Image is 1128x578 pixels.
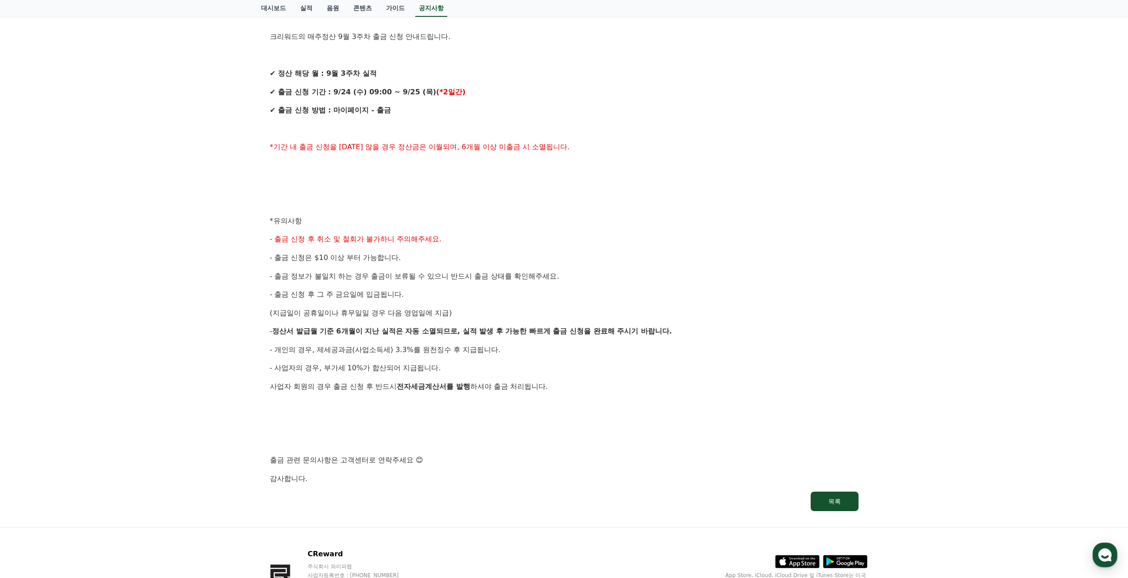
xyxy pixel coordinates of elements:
span: 홈 [28,294,33,301]
p: CReward [308,549,416,559]
span: *기간 내 출금 신청을 [DATE] 않을 경우 정산금은 이월되며, 6개월 이상 미출금 시 소멸됩니다. [270,143,570,151]
span: - 출금 신청은 $10 이상 부터 가능합니다. [270,253,401,262]
span: 사업자 회원의 경우 출금 신청 후 반드시 [270,382,397,391]
span: (지급일이 공휴일이나 휴무일일 경우 다음 영업일에 지급) [270,309,452,317]
a: 설정 [114,281,170,303]
span: - 사업자의 경우, 부가세 10%가 합산되어 지급됩니다. [270,364,441,372]
p: - [270,326,859,337]
p: 주식회사 와이피랩 [308,563,416,570]
strong: ✔ 출금 신청 기간 : 9/24 (수) 09:00 ~ 9/25 (목) [270,88,437,96]
span: - 출금 정보가 불일치 하는 경우 출금이 보류될 수 있으니 반드시 출금 상태를 확인해주세요. [270,272,559,280]
div: 목록 [828,497,841,506]
a: 대화 [59,281,114,303]
span: - 출금 신청 후 그 주 금요일에 입금됩니다. [270,290,404,299]
a: 홈 [3,281,59,303]
strong: ✔ 출금 신청 방법 : 마이페이지 - 출금 [270,106,391,114]
strong: 6개월이 지난 실적은 자동 소멸되므로, 실적 발생 후 가능한 빠르게 출금 신청을 완료해 주시기 바랍니다. [336,327,672,335]
strong: 전자세금계산서를 발행 [397,382,470,391]
span: 대화 [81,295,92,302]
p: 크리워드의 매주정산 9월 3주차 출금 신청 안내드립니다. [270,31,859,43]
span: - 출금 신청 후 취소 및 철회가 불가하니 주의해주세요. [270,235,442,243]
strong: (*2일간) [436,88,465,96]
span: *유의사항 [270,217,302,225]
span: - 개인의 경우, 제세공과금(사업소득세) 3.3%를 원천징수 후 지급됩니다. [270,345,501,354]
span: 설정 [137,294,148,301]
span: 감사합니다. [270,474,308,483]
a: 목록 [270,492,859,511]
strong: 정산서 발급월 기준 [272,327,334,335]
strong: ✔ 정산 해당 월 : 9월 3주차 실적 [270,69,377,78]
button: 목록 [811,492,859,511]
span: 출금 관련 문의사항은 고객센터로 연락주세요 😊 [270,456,423,464]
span: 하셔야 출금 처리됩니다. [470,382,548,391]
